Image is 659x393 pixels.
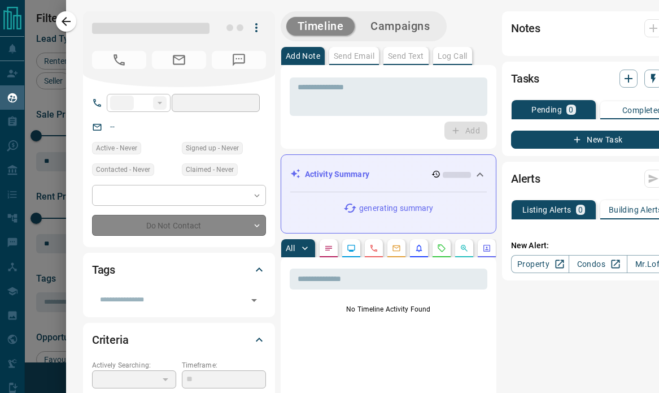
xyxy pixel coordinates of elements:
[92,261,115,279] h2: Tags
[290,164,487,185] div: Activity Summary
[286,52,320,60] p: Add Note
[511,255,569,273] a: Property
[511,19,540,37] h2: Notes
[212,51,266,69] span: No Number
[246,292,262,308] button: Open
[324,244,333,253] svg: Notes
[92,326,266,353] div: Criteria
[92,215,266,236] div: Do Not Contact
[152,51,206,69] span: No Email
[359,17,441,36] button: Campaigns
[96,164,150,175] span: Contacted - Never
[96,142,137,154] span: Active - Never
[578,206,583,214] p: 0
[569,106,573,114] p: 0
[569,255,627,273] a: Condos
[460,244,469,253] svg: Opportunities
[511,170,540,188] h2: Alerts
[92,256,266,283] div: Tags
[92,360,176,370] p: Actively Searching:
[414,244,424,253] svg: Listing Alerts
[110,122,115,131] a: --
[305,169,369,180] p: Activity Summary
[186,142,239,154] span: Signed up - Never
[522,206,571,214] p: Listing Alerts
[392,244,401,253] svg: Emails
[482,244,491,253] svg: Agent Actions
[369,244,378,253] svg: Calls
[286,17,355,36] button: Timeline
[347,244,356,253] svg: Lead Browsing Activity
[359,202,433,214] p: generating summary
[286,244,295,252] p: All
[186,164,234,175] span: Claimed - Never
[531,106,562,114] p: Pending
[182,360,266,370] p: Timeframe:
[511,70,539,88] h2: Tasks
[290,304,487,314] p: No Timeline Activity Found
[92,51,146,69] span: No Number
[92,331,129,349] h2: Criteria
[437,244,446,253] svg: Requests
